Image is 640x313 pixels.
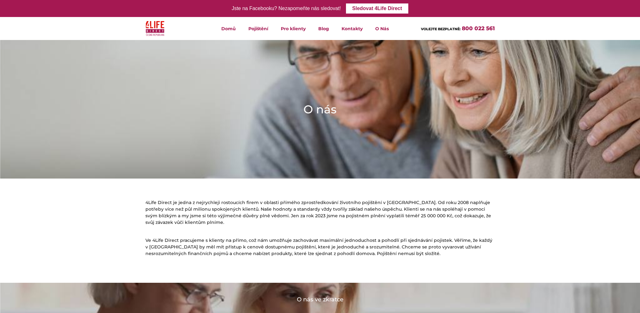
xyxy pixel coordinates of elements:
[145,295,495,304] h4: O nás ve zkratce
[335,17,369,40] a: Kontakty
[215,17,242,40] a: Domů
[146,20,165,37] img: 4Life Direct Česká republika logo
[346,3,408,14] a: Sledovat 4Life Direct
[462,25,495,31] a: 800 022 561
[421,27,461,31] span: VOLEJTE BEZPLATNĚ:
[312,17,335,40] a: Blog
[232,4,341,13] div: Jste na Facebooku? Nezapomeňte nás sledovat!
[303,101,337,117] h1: O nás
[145,237,495,257] p: Ve 4Life Direct pracujeme s klienty na přímo, což nám umožňuje zachovávat maximální jednoduchost ...
[145,199,495,226] p: 4Life Direct je jedna z nejrychleji rostoucích firem v oblasti přímého zprostředkování životního ...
